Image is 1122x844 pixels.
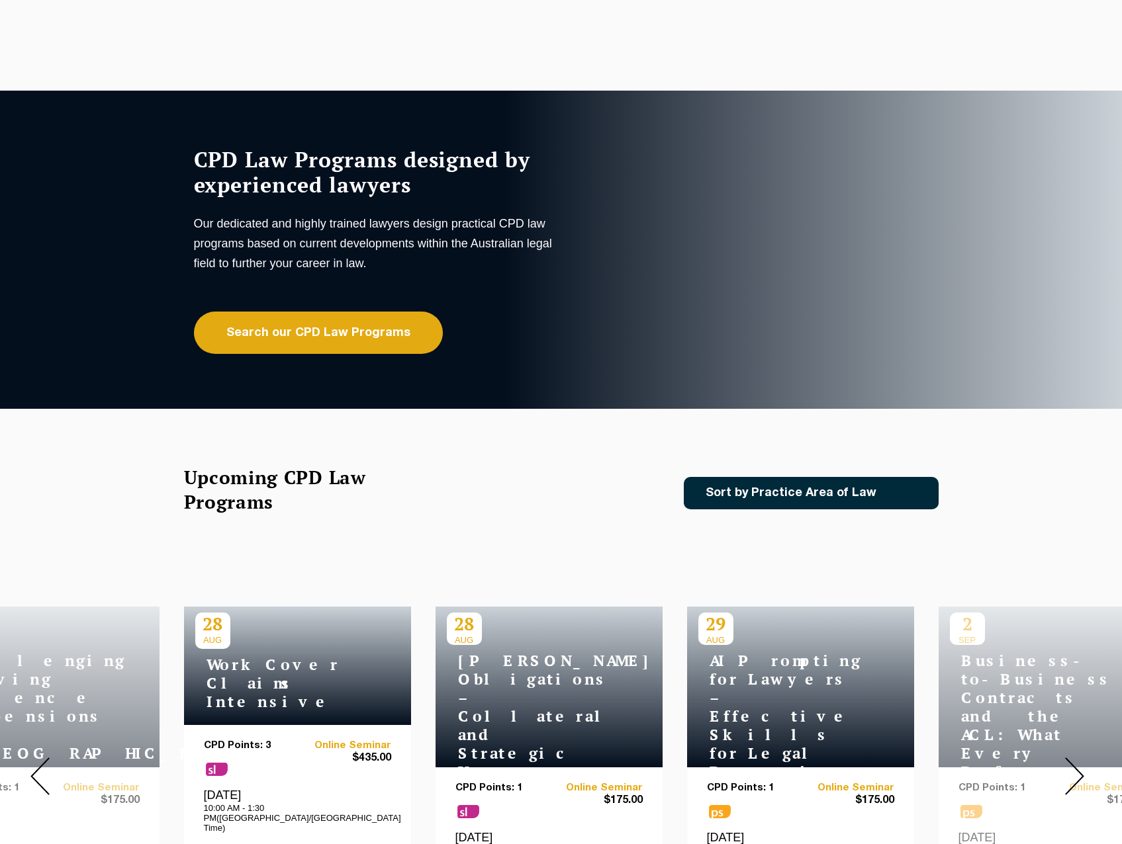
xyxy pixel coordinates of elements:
[30,757,50,795] img: Prev
[898,487,913,499] img: Icon
[184,465,399,514] h2: Upcoming CPD Law Programs
[206,763,228,776] span: sl
[447,612,482,635] p: 28
[204,740,298,751] p: CPD Points: 3
[204,788,391,833] div: [DATE]
[698,635,733,645] span: AUG
[800,794,894,808] span: $175.00
[549,794,643,808] span: $175.00
[195,612,230,635] p: 28
[707,782,801,794] p: CPD Points: 1
[447,635,482,645] span: AUG
[1065,757,1084,795] img: Next
[709,805,731,818] span: ps
[194,312,443,354] a: Search our CPD Law Programs
[684,477,939,509] a: Sort by Practice Area of Law
[194,147,558,197] h1: CPD Law Programs designed by experienced lawyers
[455,782,549,794] p: CPD Points: 1
[297,751,391,765] span: $435.00
[549,782,643,794] a: Online Seminar
[698,652,864,781] h4: AI Prompting for Lawyers – Effective Skills for Legal Practice
[698,612,733,635] p: 29
[204,803,391,833] p: 10:00 AM - 1:30 PM([GEOGRAPHIC_DATA]/[GEOGRAPHIC_DATA] Time)
[195,655,361,711] h4: WorkCover Claims Intensive
[800,782,894,794] a: Online Seminar
[297,740,391,751] a: Online Seminar
[195,635,230,645] span: AUG
[194,214,558,273] p: Our dedicated and highly trained lawyers design practical CPD law programs based on current devel...
[447,652,612,781] h4: [PERSON_NAME] Obligations – Collateral and Strategic Uses
[457,805,479,818] span: sl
